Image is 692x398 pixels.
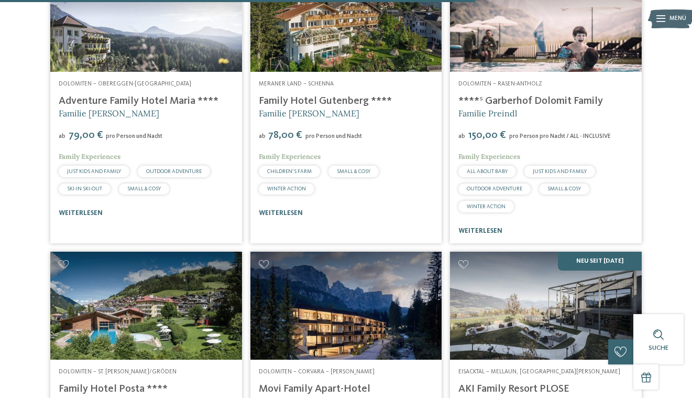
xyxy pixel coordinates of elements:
span: OUTDOOR ADVENTURE [467,186,522,191]
span: Suche [649,345,668,351]
a: AKI Family Resort PLOSE [458,384,569,394]
span: Dolomiten – Obereggen-[GEOGRAPHIC_DATA] [59,81,191,87]
span: ab [59,133,65,139]
span: 79,00 € [67,130,105,141]
a: Family Hotel Gutenberg **** [259,96,392,106]
span: CHILDREN’S FARM [267,169,312,174]
span: WINTER ACTION [267,186,306,191]
span: Familie Preindl [458,108,517,119]
span: SMALL & COSY [127,186,161,191]
a: weiterlesen [59,210,103,217]
span: SKI-IN SKI-OUT [67,186,102,191]
img: Familienhotels gesucht? Hier findet ihr die besten! [450,252,642,360]
span: ab [259,133,266,139]
span: Meraner Land – Schenna [259,81,334,87]
span: Familie [PERSON_NAME] [259,108,359,119]
span: SMALL & COSY [547,186,581,191]
a: weiterlesen [458,228,502,234]
span: JUST KIDS AND FAMILY [533,169,587,174]
a: weiterlesen [259,210,303,217]
span: WINTER ACTION [467,204,506,209]
img: Familienhotels gesucht? Hier findet ihr die besten! [50,252,242,360]
span: Family Experiences [259,152,321,161]
span: 78,00 € [267,130,304,141]
span: pro Person und Nacht [305,133,362,139]
a: Adventure Family Hotel Maria **** [59,96,218,106]
span: ab [458,133,465,139]
span: OUTDOOR ADVENTURE [146,169,202,174]
span: Dolomiten – Rasen-Antholz [458,81,542,87]
span: Familie [PERSON_NAME] [59,108,159,119]
img: Familienhotels gesucht? Hier findet ihr die besten! [250,252,442,360]
span: SMALL & COSY [337,169,370,174]
span: pro Person pro Nacht / ALL - INCLUSIVE [509,133,611,139]
span: JUST KIDS AND FAMILY [67,169,121,174]
span: Family Experiences [458,152,520,161]
a: Movi Family Apart-Hotel [259,384,370,394]
span: Dolomiten – Corvara – [PERSON_NAME] [259,369,375,375]
span: Dolomiten – St. [PERSON_NAME]/Gröden [59,369,177,375]
span: Eisacktal – Mellaun, [GEOGRAPHIC_DATA][PERSON_NAME] [458,369,620,375]
span: pro Person und Nacht [106,133,162,139]
a: Family Hotel Posta **** [59,384,168,394]
span: ALL ABOUT BABY [467,169,508,174]
a: ****ˢ Garberhof Dolomit Family [458,96,603,106]
span: 150,00 € [466,130,508,141]
span: Family Experiences [59,152,120,161]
